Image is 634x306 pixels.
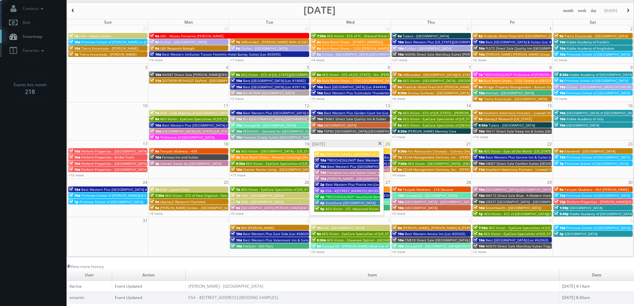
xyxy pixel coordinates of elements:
button: day [588,7,599,15]
span: Primrose School of [GEOGRAPHIC_DATA] [566,155,630,159]
span: AEG Vision - ECS of New England - OptomEyes Health – [GEOGRAPHIC_DATA] [165,193,287,198]
span: VA067 Direct Sale Comfort Suites [GEOGRAPHIC_DATA] [486,161,572,166]
span: AEG Vision - ECS of [US_STATE] - [PERSON_NAME] EyeCare - [GEOGRAPHIC_DATA] ([GEOGRAPHIC_DATA]) [403,111,566,115]
span: 10a [473,40,485,44]
span: 10a [554,193,565,198]
span: 10a [392,52,404,57]
span: AEG Vision - EyeCare Specialties of [US_STATE][PERSON_NAME] Eyecare Associates [246,161,378,166]
span: AEG Vision - ECS of [GEOGRAPHIC_DATA][US_STATE] - North Garland Vision (Headshot Only) [484,211,629,216]
span: IN611 Direct Sale Sleep Inn & Suites [GEOGRAPHIC_DATA] [486,129,578,134]
span: 7:30a [150,193,164,198]
span: 8a [392,78,402,83]
a: +5 more [311,96,324,101]
span: 10a [69,193,80,198]
span: 10a [554,117,565,121]
span: 10a [69,155,80,159]
span: Rack Room Shoes - 1254 [GEOGRAPHIC_DATA] [322,78,394,83]
a: +4 more [311,58,324,62]
span: 10a [554,85,565,89]
span: Bids [19,20,31,25]
span: Kiddie Academy of Knightdale [566,46,614,51]
span: HGV - [GEOGRAPHIC_DATA] [241,193,284,198]
span: HGV - [GEOGRAPHIC_DATA] [322,225,364,230]
span: 10a [312,91,323,95]
span: Primrose School of [PERSON_NAME] at [GEOGRAPHIC_DATA] [81,40,176,44]
a: +7 more [392,135,405,139]
span: OR337 [GEOGRAPHIC_DATA] - [GEOGRAPHIC_DATA] [486,199,565,204]
a: +2 more [554,58,567,62]
span: CNA61 Direct Sale Quality Inn & Suites [324,117,386,121]
span: [GEOGRAPHIC_DATA] [566,123,599,128]
span: AEG Vision - ECS of [US_STATE][GEOGRAPHIC_DATA] [241,72,322,77]
span: 8:30a [392,91,407,95]
span: 1p [473,211,483,216]
span: Best Western Plus East Side (Loc #68029) [243,231,310,236]
span: Teriyaki Madness - 318 Decatur [403,187,453,192]
span: Primrose School of [GEOGRAPHIC_DATA] [80,199,143,204]
span: Element6 - [GEOGRAPHIC_DATA] [564,149,615,153]
span: 10a [69,167,80,172]
span: [GEOGRAPHIC_DATA] [324,123,356,128]
span: 9:30a [392,129,407,134]
span: 10a [473,205,485,210]
span: 9a [473,117,483,121]
span: 11a [473,167,485,172]
span: Kiddie Academy of Franklin [566,40,609,44]
span: 9a [231,46,240,51]
span: 10a [315,164,326,169]
a: +9 more [149,211,163,216]
span: 1:30p [554,205,569,210]
span: 9a [554,34,563,38]
span: ESA - #[STREET_ADDRESS] (BEDDING SAMPLES) [325,188,400,193]
span: 10a [315,176,326,181]
span: *RESCHEDULING* Best Western Plus Boulder [GEOGRAPHIC_DATA] (Loc #06179) [324,155,452,159]
span: L&E Research Raleigh [160,46,195,51]
span: Tierra Encantada - [PERSON_NAME] [80,52,136,57]
span: [GEOGRAPHIC_DATA] [405,205,437,210]
span: 10a [69,187,80,192]
span: 7a [312,225,321,230]
span: [PERSON_NAME] Memory Care [408,129,456,134]
a: +10 more [69,173,84,177]
span: 10a [392,40,404,44]
span: HGV - [GEOGRAPHIC_DATA] [241,199,284,204]
span: 7a [392,111,402,115]
span: 10a [554,91,565,95]
span: 5p [150,135,159,140]
span: Best Western Plus Prairie Inn (Loc #38166) [325,182,394,187]
span: 7:30a [473,225,488,230]
button: week [575,7,589,15]
span: 7a [231,187,240,192]
span: ProSource of [GEOGRAPHIC_DATA] [160,135,214,140]
span: HGV - Laurel Crest [160,187,189,192]
span: 10a [150,123,161,128]
span: TXP80 [GEOGRAPHIC_DATA] [GEOGRAPHIC_DATA] [324,129,401,134]
span: Fairway Inn and Suites [162,155,198,159]
span: 3:30p [554,211,569,216]
span: Home2 Suites by [GEOGRAPHIC_DATA] [160,161,221,166]
span: Sonesta Simply Suites [GEOGRAPHIC_DATA] [243,135,312,140]
span: 3p [150,161,159,166]
span: 10a [473,129,485,134]
a: +6 more [392,96,405,101]
span: 8:30a [231,161,245,166]
span: 9a [392,123,402,128]
span: Teriyaki Madness - 462 [PERSON_NAME] [564,187,629,192]
a: +21 more [392,58,407,62]
a: +2 more [230,96,244,101]
span: Southern Veterinary Partners - Livewell Animal Urgent Care of Goodyear [486,167,601,172]
span: Concept3D - [GEOGRAPHIC_DATA] [405,193,458,198]
span: 8a [312,40,321,44]
span: AEG Vision - [GEOGRAPHIC_DATA] - [GEOGRAPHIC_DATA] [408,161,496,166]
span: Concept3D - [GEOGRAPHIC_DATA] [243,123,296,128]
span: 10a [150,129,161,134]
span: Smartmap [19,34,42,39]
span: 10a [231,85,242,89]
span: Best Western Plus Service Inn & Suites (Loc #61094) WHITE GLOVE [486,155,593,159]
span: [GEOGRAPHIC_DATA] [GEOGRAPHIC_DATA] [486,187,552,192]
span: Best [GEOGRAPHIC_DATA] (Loc #44494) [324,85,386,89]
span: 8a [392,117,402,121]
span: HGV - Club Regency of [GEOGRAPHIC_DATA] [160,111,229,115]
span: 8a [473,78,483,83]
span: Southern Veterinary Partners - Livewell Animal Urgent Care of [PERSON_NAME] [484,111,610,115]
